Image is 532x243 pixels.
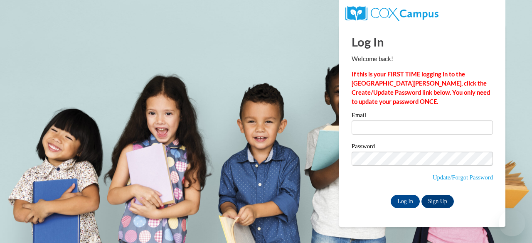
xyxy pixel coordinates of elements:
[391,195,420,208] input: Log In
[433,174,493,181] a: Update/Forgot Password
[499,210,525,236] iframe: Button to launch messaging window
[352,112,493,120] label: Email
[352,143,493,152] label: Password
[352,54,493,64] p: Welcome back!
[352,71,490,105] strong: If this is your FIRST TIME logging in to the [GEOGRAPHIC_DATA][PERSON_NAME], click the Create/Upd...
[352,33,493,50] h1: Log In
[345,6,438,21] img: COX Campus
[421,195,454,208] a: Sign Up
